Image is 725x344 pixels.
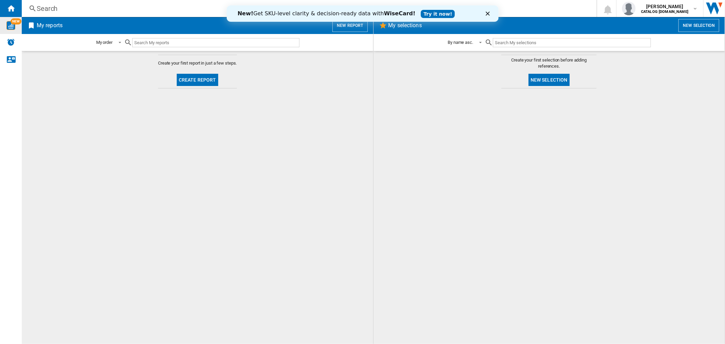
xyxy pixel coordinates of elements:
[641,3,688,10] span: [PERSON_NAME]
[37,4,579,13] div: Search
[259,6,266,10] div: Close
[529,74,570,86] button: New selection
[96,40,113,45] div: My order
[35,19,64,32] h2: My reports
[227,5,499,22] iframe: Intercom live chat banner
[387,19,423,32] h2: My selections
[493,38,651,47] input: Search My selections
[6,21,15,30] img: wise-card.svg
[622,2,636,15] img: profile.jpg
[7,38,15,46] img: alerts-logo.svg
[332,19,367,32] button: New report
[132,38,299,47] input: Search My reports
[11,18,21,24] span: NEW
[501,57,597,69] span: Create your first selection before adding references.
[641,10,688,14] b: CATALOG [DOMAIN_NAME]
[177,74,218,86] button: Create report
[158,60,237,66] span: Create your first report in just a few steps.
[448,40,473,45] div: By name asc.
[678,19,719,32] button: New selection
